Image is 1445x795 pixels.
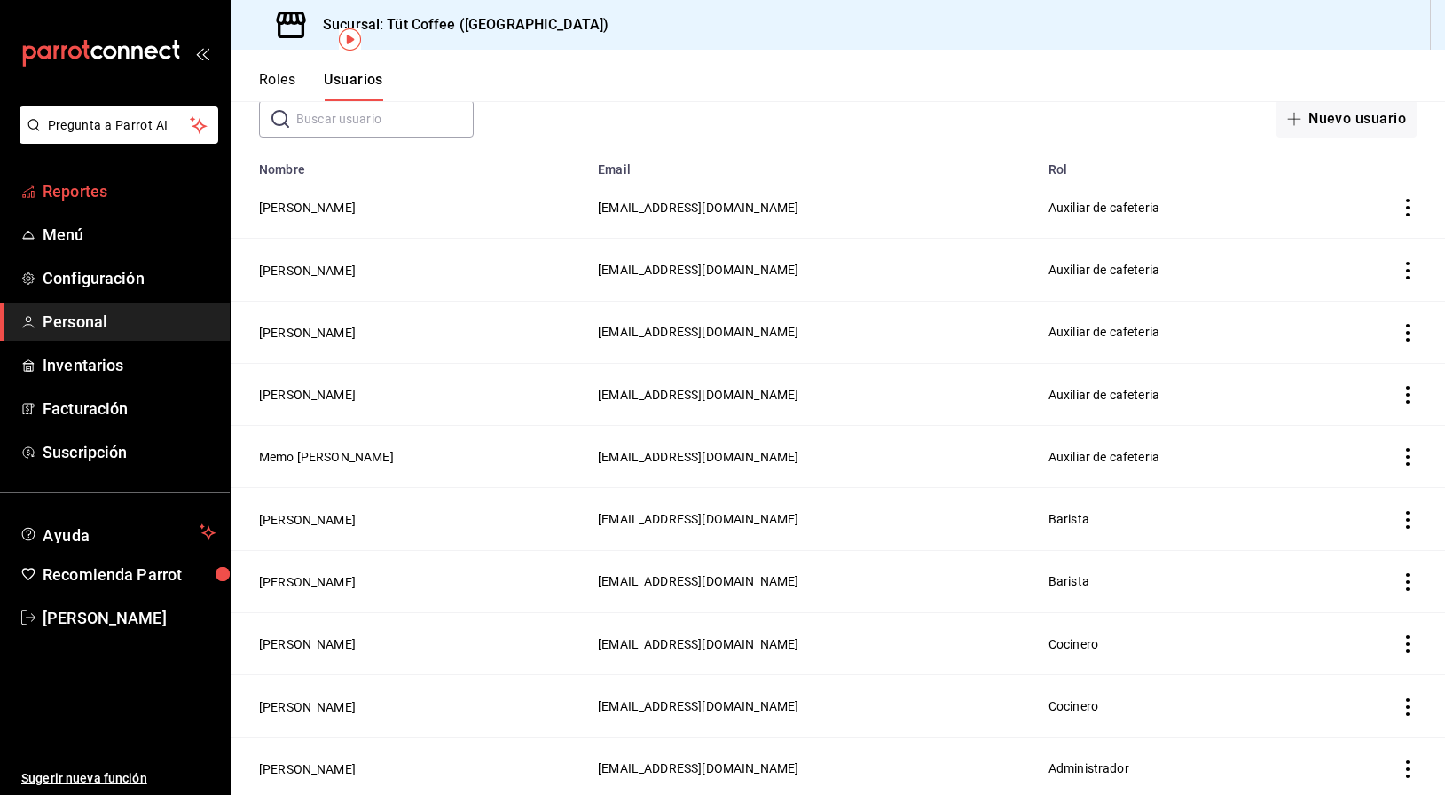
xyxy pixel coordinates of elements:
span: [EMAIL_ADDRESS][DOMAIN_NAME] [598,574,798,588]
span: Auxiliar de cafeteria [1048,388,1159,402]
th: Rol [1038,152,1315,177]
span: Personal [43,310,216,334]
button: [PERSON_NAME] [259,199,356,216]
span: [PERSON_NAME] [43,606,216,630]
span: [EMAIL_ADDRESS][DOMAIN_NAME] [598,263,798,277]
button: actions [1399,448,1417,466]
button: [PERSON_NAME] [259,760,356,778]
span: [EMAIL_ADDRESS][DOMAIN_NAME] [598,201,798,215]
button: [PERSON_NAME] [259,324,356,342]
img: Tooltip marker [339,28,361,51]
button: [PERSON_NAME] [259,511,356,529]
span: [EMAIL_ADDRESS][DOMAIN_NAME] [598,512,798,526]
span: Configuración [43,266,216,290]
button: open_drawer_menu [195,46,209,60]
span: [EMAIL_ADDRESS][DOMAIN_NAME] [598,637,798,651]
button: Memo [PERSON_NAME] [259,448,394,466]
button: actions [1399,760,1417,778]
button: Nuevo usuario [1276,100,1417,138]
button: [PERSON_NAME] [259,698,356,716]
span: Barista [1048,574,1089,588]
a: Pregunta a Parrot AI [12,129,218,147]
button: [PERSON_NAME] [259,262,356,279]
button: actions [1399,199,1417,216]
span: Cocinero [1048,637,1098,651]
button: [PERSON_NAME] [259,386,356,404]
span: Pregunta a Parrot AI [48,116,191,135]
button: actions [1399,698,1417,716]
button: actions [1399,324,1417,342]
span: Auxiliar de cafeteria [1048,263,1159,277]
span: Sugerir nueva función [21,769,216,788]
button: Usuarios [324,71,383,101]
span: [EMAIL_ADDRESS][DOMAIN_NAME] [598,761,798,775]
span: [EMAIL_ADDRESS][DOMAIN_NAME] [598,325,798,339]
button: actions [1399,386,1417,404]
span: Reportes [43,179,216,203]
th: Nombre [231,152,587,177]
button: [PERSON_NAME] [259,635,356,653]
h3: Sucursal: Tüt Coffee ([GEOGRAPHIC_DATA]) [309,14,609,35]
span: Barista [1048,512,1089,526]
span: Facturación [43,397,216,421]
div: navigation tabs [259,71,383,101]
span: Auxiliar de cafeteria [1048,201,1159,215]
button: actions [1399,511,1417,529]
button: Roles [259,71,295,101]
span: Recomienda Parrot [43,563,216,586]
button: [PERSON_NAME] [259,573,356,591]
span: Cocinero [1048,699,1098,713]
span: [EMAIL_ADDRESS][DOMAIN_NAME] [598,450,798,464]
span: Inventarios [43,353,216,377]
span: [EMAIL_ADDRESS][DOMAIN_NAME] [598,388,798,402]
button: Pregunta a Parrot AI [20,106,218,144]
button: actions [1399,262,1417,279]
button: actions [1399,573,1417,591]
span: Menú [43,223,216,247]
span: Suscripción [43,440,216,464]
input: Buscar usuario [296,101,474,137]
span: [EMAIL_ADDRESS][DOMAIN_NAME] [598,699,798,713]
span: Auxiliar de cafeteria [1048,450,1159,464]
span: Auxiliar de cafeteria [1048,325,1159,339]
span: Administrador [1048,761,1129,775]
th: Email [587,152,1038,177]
button: actions [1399,635,1417,653]
span: Ayuda [43,522,192,543]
